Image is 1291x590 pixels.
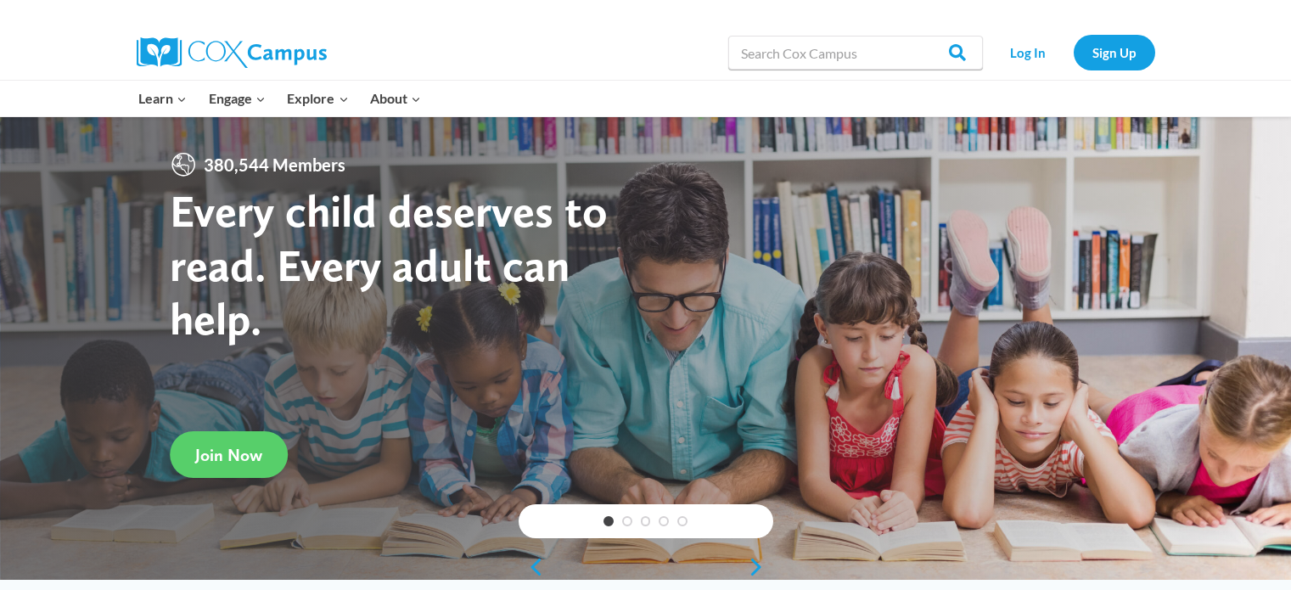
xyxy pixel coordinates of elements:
a: Log In [991,35,1065,70]
input: Search Cox Campus [728,36,983,70]
a: 3 [641,516,651,526]
div: content slider buttons [519,550,773,584]
a: 4 [659,516,669,526]
nav: Secondary Navigation [991,35,1155,70]
img: Cox Campus [137,37,327,68]
a: previous [519,557,544,577]
a: next [748,557,773,577]
span: 380,544 Members [197,151,352,178]
span: Engage [209,87,266,110]
span: Join Now [195,445,262,465]
strong: Every child deserves to read. Every adult can help. [170,183,608,346]
a: Join Now [170,431,288,478]
span: Learn [138,87,187,110]
a: 5 [677,516,688,526]
a: 1 [603,516,614,526]
a: 2 [622,516,632,526]
a: Sign Up [1074,35,1155,70]
span: Explore [287,87,348,110]
span: About [370,87,421,110]
nav: Primary Navigation [128,81,432,116]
